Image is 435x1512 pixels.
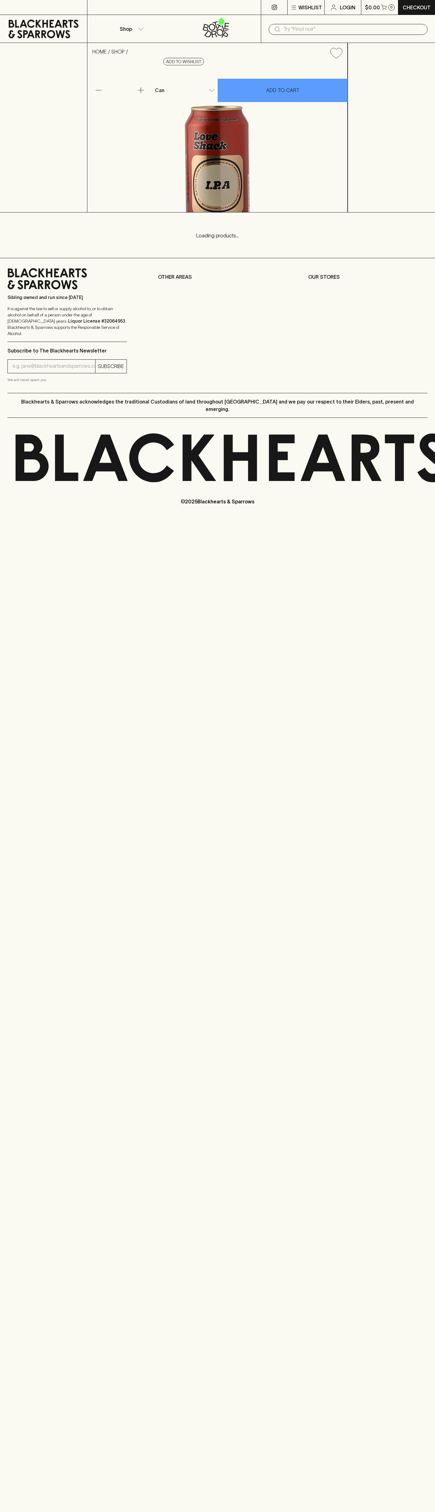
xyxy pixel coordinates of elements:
p: Checkout [403,4,431,11]
a: SHOP [111,49,125,54]
button: Shop [87,15,174,43]
p: Wishlist [298,4,322,11]
p: OUR STORES [308,273,428,281]
p: ADD TO CART [266,86,299,94]
button: ADD TO CART [218,79,348,102]
strong: Liquor License #32064953 [68,319,125,324]
p: We will never spam you [7,377,127,383]
p: Login [340,4,355,11]
p: Blackhearts & Sparrows acknowledges the traditional Custodians of land throughout [GEOGRAPHIC_DAT... [12,398,423,413]
p: Subscribe to The Blackhearts Newsletter [7,347,127,354]
p: $0.00 [365,4,380,11]
button: Add to wishlist [163,58,204,65]
p: Shop [120,25,132,33]
p: 0 [390,6,393,9]
p: SUBSCRIBE [98,362,124,370]
p: Sibling owned and run since [DATE] [7,294,127,301]
button: Add to wishlist [328,45,345,61]
img: 24898.png [87,64,347,212]
p: Loading products... [6,232,429,239]
input: Try "Pinot noir" [284,24,423,34]
p: It is against the law to sell or supply alcohol to, or to obtain alcohol on behalf of a person un... [7,306,127,337]
div: Can [152,84,217,96]
p: OTHER AREAS [158,273,277,281]
a: HOME [92,49,107,54]
input: e.g. jane@blackheartsandsparrows.com.au [12,361,95,371]
button: SUBSCRIBE [95,360,127,373]
p: Can [155,86,164,94]
p: ⠀ [87,4,93,11]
